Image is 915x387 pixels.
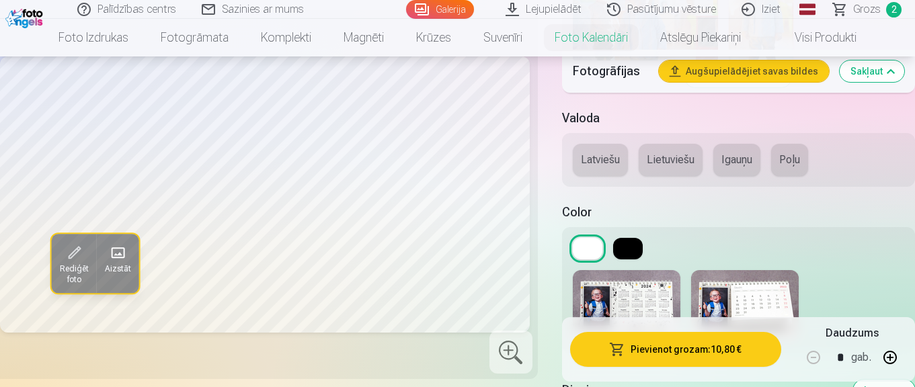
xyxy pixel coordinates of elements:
[467,19,539,56] a: Suvenīri
[245,19,327,56] a: Komplekti
[96,234,138,293] button: Aizstāt
[5,5,46,28] img: /fa1
[644,19,757,56] a: Atslēgu piekariņi
[400,19,467,56] a: Krūzes
[853,1,881,17] span: Grozs
[713,144,760,176] button: Igauņu
[562,109,915,128] h5: Valoda
[659,60,829,82] button: Augšupielādējiet savas bildes
[757,19,873,56] a: Visi produkti
[886,2,902,17] span: 2
[573,62,648,81] h5: Fotogrāfijas
[639,144,703,176] button: Lietuviešu
[840,60,904,82] button: Sakļaut
[562,203,915,222] h5: Color
[327,19,400,56] a: Magnēti
[826,325,879,341] h5: Daudzums
[145,19,245,56] a: Fotogrāmata
[51,234,96,293] button: Rediģēt foto
[573,144,628,176] button: Latviešu
[771,144,808,176] button: Poļu
[851,341,871,374] div: gab.
[539,19,644,56] a: Foto kalendāri
[570,332,781,367] button: Pievienot grozam:10,80 €
[42,19,145,56] a: Foto izdrukas
[104,263,130,274] span: Aizstāt
[59,263,88,285] span: Rediģēt foto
